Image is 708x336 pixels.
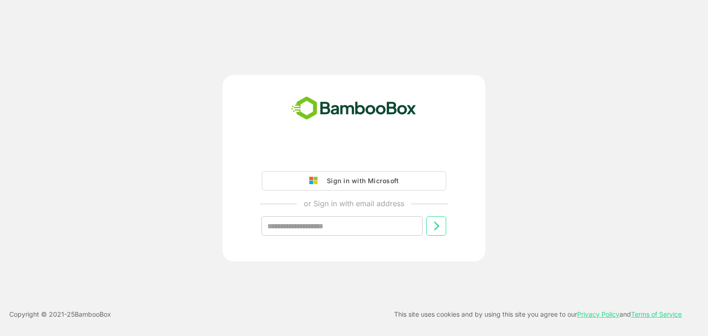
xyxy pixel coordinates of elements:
[286,93,421,124] img: bamboobox
[304,198,404,209] p: or Sign in with email address
[631,310,682,318] a: Terms of Service
[309,177,322,185] img: google
[322,175,399,187] div: Sign in with Microsoft
[577,310,619,318] a: Privacy Policy
[262,171,446,191] button: Sign in with Microsoft
[9,309,111,320] p: Copyright © 2021- 25 BambooBox
[394,309,682,320] p: This site uses cookies and by using this site you agree to our and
